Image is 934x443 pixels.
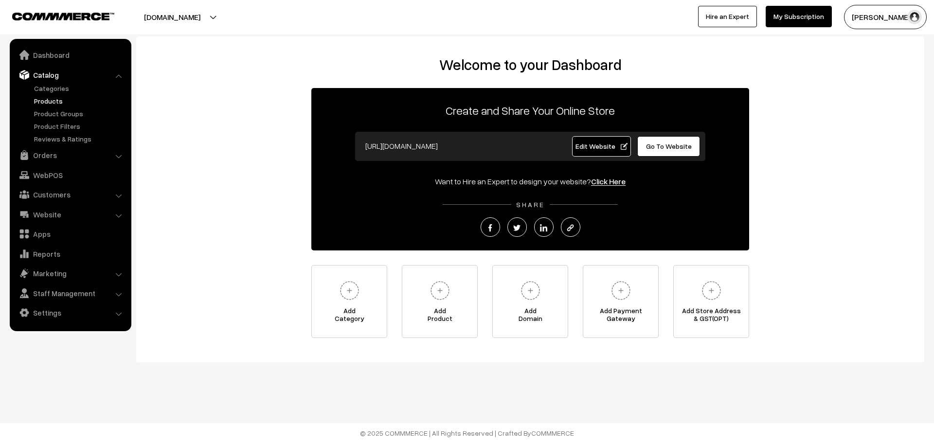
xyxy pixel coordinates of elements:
a: Apps [12,225,128,243]
a: AddDomain [492,265,568,338]
a: Add Store Address& GST(OPT) [673,265,749,338]
span: Add Product [402,307,477,326]
span: Add Domain [493,307,568,326]
a: COMMMERCE [531,429,574,437]
img: plus.svg [336,277,363,304]
span: SHARE [511,200,550,209]
a: Product Filters [32,121,128,131]
a: Go To Website [637,136,700,157]
a: Dashboard [12,46,128,64]
a: Hire an Expert [698,6,757,27]
span: Add Payment Gateway [583,307,658,326]
a: AddProduct [402,265,478,338]
button: [DOMAIN_NAME] [110,5,234,29]
span: Add Category [312,307,387,326]
img: COMMMERCE [12,13,114,20]
img: plus.svg [427,277,453,304]
img: user [907,10,922,24]
a: Website [12,206,128,223]
a: Categories [32,83,128,93]
span: Edit Website [575,142,628,150]
a: Add PaymentGateway [583,265,659,338]
img: plus.svg [517,277,544,304]
a: Marketing [12,265,128,282]
a: Edit Website [572,136,631,157]
a: AddCategory [311,265,387,338]
span: Go To Website [646,142,692,150]
a: WebPOS [12,166,128,184]
a: COMMMERCE [12,10,97,21]
a: Customers [12,186,128,203]
a: Orders [12,146,128,164]
button: [PERSON_NAME] [844,5,927,29]
a: Products [32,96,128,106]
p: Create and Share Your Online Store [311,102,749,119]
a: My Subscription [766,6,832,27]
a: Catalog [12,66,128,84]
a: Click Here [591,177,626,186]
a: Reviews & Ratings [32,134,128,144]
h2: Welcome to your Dashboard [146,56,915,73]
span: Add Store Address & GST(OPT) [674,307,749,326]
a: Product Groups [32,108,128,119]
a: Reports [12,245,128,263]
a: Staff Management [12,284,128,302]
img: plus.svg [608,277,634,304]
img: plus.svg [698,277,725,304]
div: Want to Hire an Expert to design your website? [311,176,749,187]
a: Settings [12,304,128,321]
